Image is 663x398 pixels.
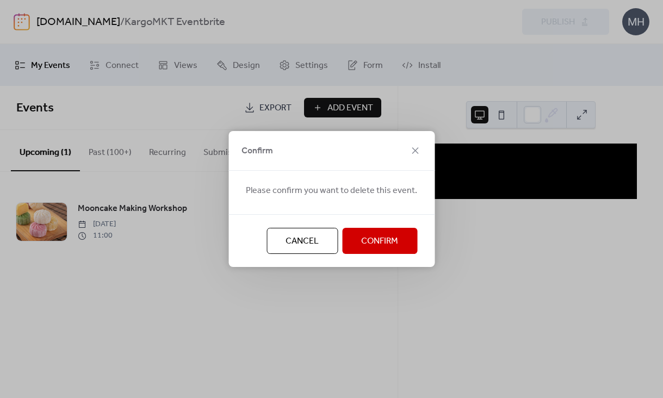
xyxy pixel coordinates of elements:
[342,228,417,254] button: Confirm
[246,184,417,197] span: Please confirm you want to delete this event.
[361,235,398,248] span: Confirm
[267,228,338,254] button: Cancel
[241,145,273,158] span: Confirm
[286,235,319,248] span: Cancel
